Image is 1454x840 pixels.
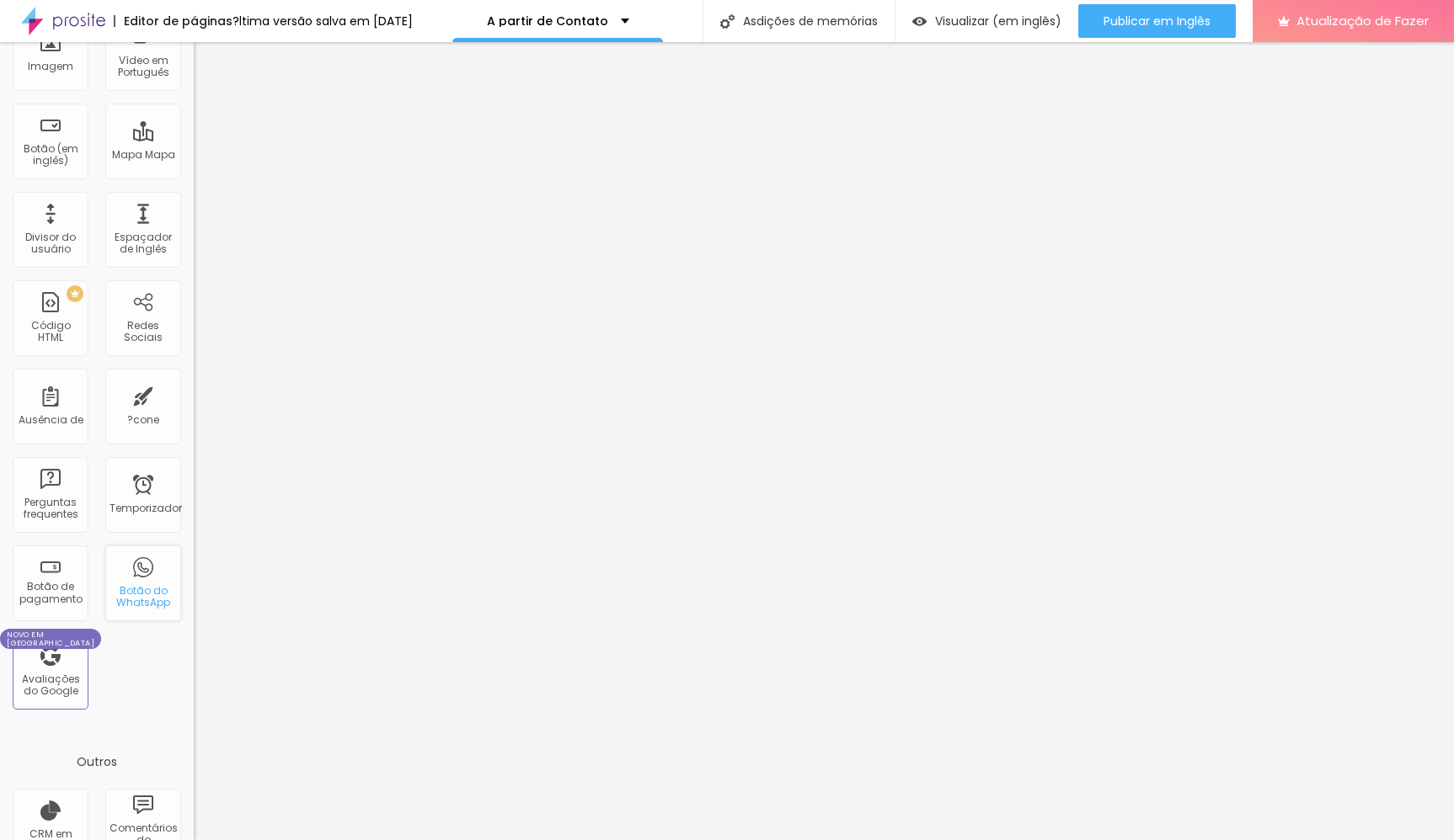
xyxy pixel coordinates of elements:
[487,15,608,27] p: A partir de Contato
[1078,4,1236,38] button: Publicar em Inglês
[1296,13,1429,28] span: Atualização de Fazer
[895,4,1078,38] button: Visualizar (em inglês)
[19,414,83,426] div: Ausência de
[17,143,83,167] div: Botão (em inglês)
[17,581,83,605] div: Botão de pagamento
[17,320,83,344] div: Código HTML
[112,149,175,161] div: Mapa Mapa
[194,42,1454,840] iframe: Editor
[935,14,1061,28] span: Visualizar (em inglês)
[28,61,73,72] div: Imagem
[912,14,927,29] img: view-1.svg
[127,414,159,426] div: ?cone
[114,15,233,27] div: Editor de páginas
[110,231,176,256] div: Espaçador de Inglês
[17,497,83,521] div: Perguntas frequentes
[17,673,83,698] div: Avaliações do Google
[720,14,735,29] img: IconeTradução
[233,15,413,27] div: ?ltima versão salva em [DATE]
[17,231,83,256] div: Divisor do usuário
[110,320,176,344] div: Redes Sociais
[1104,14,1211,28] span: Publicar em Inglês
[110,502,176,514] div: Temporizador
[110,55,176,79] div: Vídeo em Português
[110,585,176,609] div: Botão do WhatsApp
